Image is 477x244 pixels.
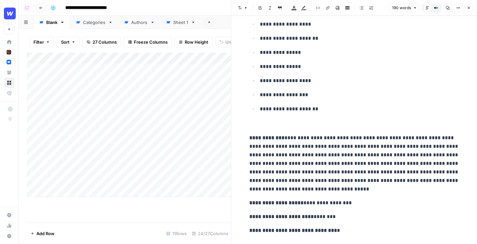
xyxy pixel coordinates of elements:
[4,67,14,78] a: Your Data
[160,16,201,29] a: Sheet 1
[164,228,189,239] div: 11 Rows
[134,39,168,45] span: Freeze Columns
[61,39,70,45] span: Sort
[4,5,14,22] button: Workspace: Webflow
[29,37,54,47] button: Filter
[4,231,14,241] button: Help + Support
[124,37,172,47] button: Freeze Columns
[215,37,241,47] button: Undo
[36,230,54,237] span: Add Row
[82,37,121,47] button: 27 Columns
[4,220,14,231] a: Usage
[4,210,14,220] a: Settings
[27,228,58,239] button: Add Row
[225,39,237,45] span: Undo
[83,19,106,26] div: Categories
[185,39,208,45] span: Row Height
[389,4,420,12] button: 190 words
[4,37,14,47] a: Home
[7,50,11,55] img: x9pvq66k5d6af0jwfjov4in6h5zj
[4,78,14,88] a: Browse
[70,16,118,29] a: Categories
[7,60,11,64] img: a1pu3e9a4sjoov2n4mw66knzy8l8
[57,37,80,47] button: Sort
[4,8,16,19] img: Webflow Logo
[118,16,160,29] a: Authors
[175,37,213,47] button: Row Height
[189,228,231,239] div: 24/27 Columns
[46,19,57,26] div: Blank
[33,39,44,45] span: Filter
[93,39,117,45] span: 27 Columns
[392,5,411,11] span: 190 words
[33,16,70,29] a: Blank
[4,88,14,99] a: Flightpath
[131,19,148,26] div: Authors
[173,19,188,26] div: Sheet 1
